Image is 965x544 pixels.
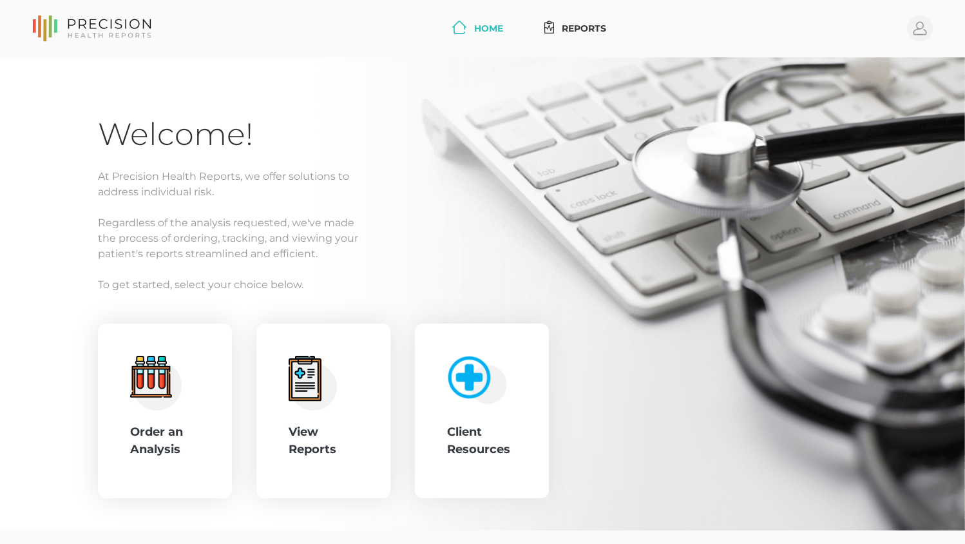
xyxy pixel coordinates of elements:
[289,423,358,458] div: View Reports
[539,17,612,41] a: Reports
[98,169,867,200] p: At Precision Health Reports, we offer solutions to address individual risk.
[447,17,508,41] a: Home
[447,423,517,458] div: Client Resources
[98,115,867,153] h1: Welcome!
[98,277,867,293] p: To get started, select your choice below.
[130,423,200,458] div: Order an Analysis
[98,215,867,262] p: Regardless of the analysis requested, we've made the process of ordering, tracking, and viewing y...
[441,350,508,405] img: client-resource.c5a3b187.png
